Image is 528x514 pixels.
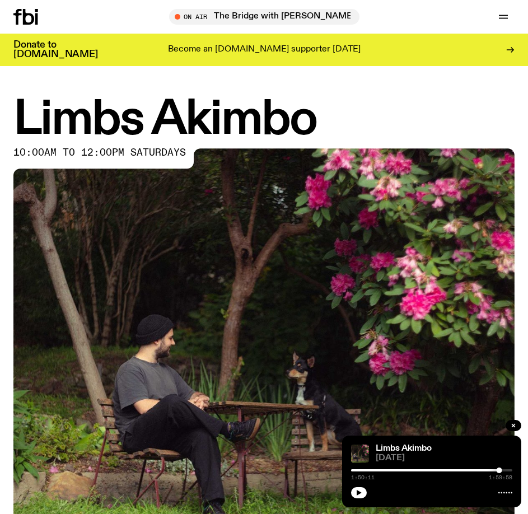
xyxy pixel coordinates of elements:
[351,445,369,462] img: Jackson sits at an outdoor table, legs crossed and gazing at a black and brown dog also sitting a...
[376,454,512,462] span: [DATE]
[351,475,375,480] span: 1:50:11
[169,9,359,25] button: On AirThe Bridge with [PERSON_NAME]
[13,148,186,157] span: 10:00am to 12:00pm saturdays
[13,40,98,59] h3: Donate to [DOMAIN_NAME]
[13,97,515,143] h1: Limbs Akimbo
[168,45,361,55] p: Become an [DOMAIN_NAME] supporter [DATE]
[376,444,432,453] a: Limbs Akimbo
[489,475,512,480] span: 1:59:58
